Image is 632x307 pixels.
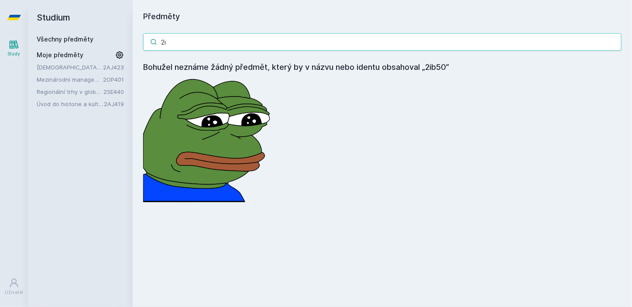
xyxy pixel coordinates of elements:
a: 2SE440 [103,88,124,95]
div: Uživatel [5,289,23,296]
h1: Předměty [143,10,622,23]
a: Regionální trhy v globální perspektivě [37,87,103,96]
div: Study [8,51,21,57]
a: 2AJ423 [103,64,124,71]
span: Moje předměty [37,51,83,59]
a: Mezinárodní management [37,75,103,84]
a: Všechny předměty [37,35,93,43]
a: Study [2,35,26,62]
input: Název nebo ident předmětu… [143,33,622,51]
a: Uživatel [2,273,26,300]
h4: Bohužel neznáme žádný předmět, který by v názvu nebo identu obsahoval „2ib50” [143,61,622,73]
a: 2AJ419 [104,100,124,107]
a: 2OP401 [103,76,124,83]
a: Úvod do historie a kultury Číny - anglicky [37,100,104,108]
a: [DEMOGRAPHIC_DATA] a moderní Čína - anglicky [37,63,103,72]
img: error_picture.png [143,73,274,202]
